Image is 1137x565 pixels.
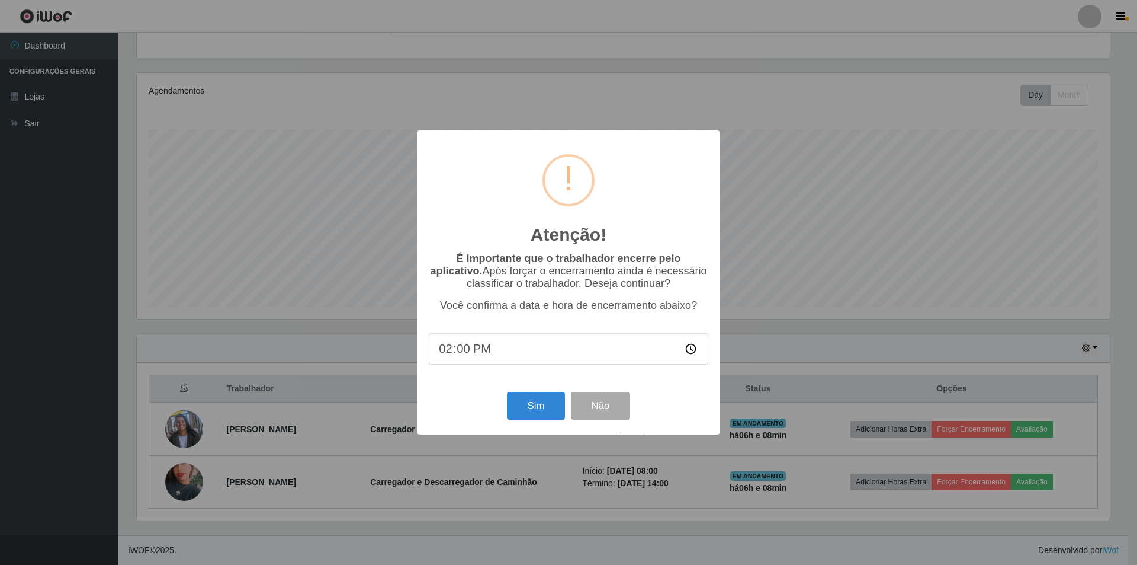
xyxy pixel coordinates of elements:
[429,253,708,290] p: Após forçar o encerramento ainda é necessário classificar o trabalhador. Deseja continuar?
[507,392,564,420] button: Sim
[571,392,629,420] button: Não
[430,253,680,277] b: É importante que o trabalhador encerre pelo aplicativo.
[531,224,606,245] h2: Atenção!
[429,299,708,312] p: Você confirma a data e hora de encerramento abaixo?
